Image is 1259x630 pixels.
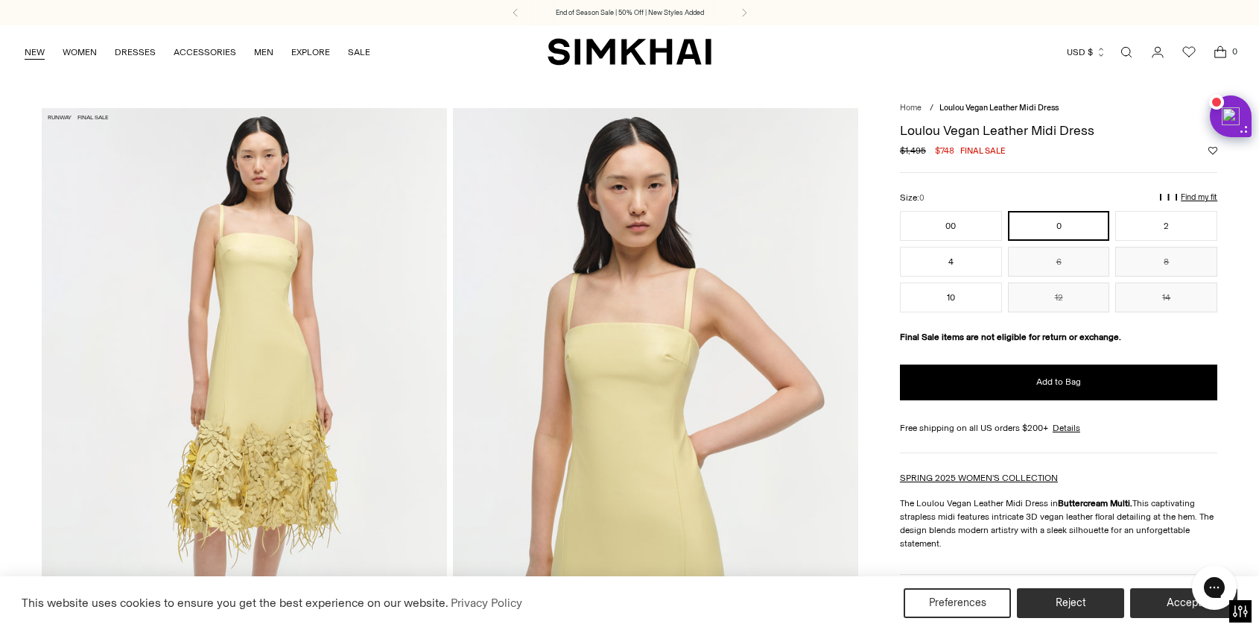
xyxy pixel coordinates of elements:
[900,421,1217,435] div: Free shipping on all US orders $200+
[1017,588,1124,618] button: Reject
[291,36,330,69] a: EXPLORE
[1036,376,1081,388] span: Add to Bag
[115,36,156,69] a: DRESSES
[1115,283,1217,312] button: 14
[1205,37,1235,67] a: Open cart modal
[1174,37,1204,67] a: Wishlist
[63,36,97,69] a: WOMEN
[1067,36,1106,69] button: USD $
[1111,37,1141,67] a: Open search modal
[1228,45,1241,58] span: 0
[1008,247,1110,277] button: 6
[1115,211,1217,241] button: 2
[1130,588,1237,618] button: Accept
[22,596,448,610] span: This website uses cookies to ensure you get the best experience on our website.
[919,193,925,203] span: 0
[900,283,1002,312] button: 10
[900,211,1002,241] button: 00
[900,247,1002,277] button: 4
[1185,560,1244,615] iframe: Gorgias live chat messenger
[900,497,1217,550] p: The Loulou Vegan Leather Midi Dress in This captivating strapless midi features intricate 3D vega...
[900,473,1058,483] a: SPRING 2025 WOMEN'S COLLECTION
[1208,146,1217,155] button: Add to Wishlist
[1053,421,1080,435] a: Details
[900,191,925,205] label: Size:
[348,36,370,69] a: SALE
[900,103,922,113] a: Home
[900,332,1121,342] strong: Final Sale items are not eligible for return or exchange.
[900,365,1217,400] button: Add to Bag
[935,144,954,157] span: $748
[1143,37,1173,67] a: Go to the account page
[930,102,933,115] div: /
[556,7,704,18] a: End of Season Sale | 50% Off | New Styles Added
[939,103,1059,113] span: Loulou Vegan Leather Midi Dress
[900,575,1217,613] button: Size & Fit
[254,36,273,69] a: MEN
[25,36,45,69] a: NEW
[900,144,926,157] s: $1,495
[448,592,524,614] a: Privacy Policy (opens in a new tab)
[174,36,236,69] a: ACCESSORIES
[1008,211,1110,241] button: 0
[1115,247,1217,277] button: 8
[900,102,1217,115] nav: breadcrumbs
[900,124,1217,137] h1: Loulou Vegan Leather Midi Dress
[1008,283,1110,312] button: 12
[1058,498,1132,508] strong: Buttercream Multi.
[548,37,711,66] a: SIMKHAI
[904,588,1011,618] button: Preferences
